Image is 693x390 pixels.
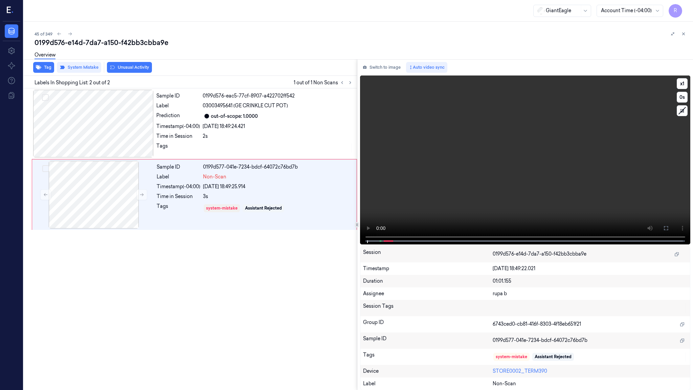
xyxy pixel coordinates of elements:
div: 0199d576-eac5-77cf-8907-a422702ff542 [203,92,353,100]
div: Prediction [156,112,200,120]
span: Non-Scan [493,380,516,387]
div: Label [157,173,200,180]
span: Non-Scan [203,173,226,180]
div: 0199d576-e14d-7da7-a150-f42bb3cbba9e [35,38,688,47]
span: 0199d577-041e-7234-bdcf-64072c76bd7b [493,337,587,344]
div: Tags [156,143,200,153]
div: 3s [203,193,353,200]
div: 01:01.155 [493,278,687,285]
div: Session Tags [363,303,493,313]
div: Sample ID [363,335,493,346]
button: 0s [677,92,688,103]
div: Session [363,249,493,260]
button: Unusual Activity [107,62,152,73]
div: Assistant Rejected [535,354,572,360]
div: STORE0002_TERM390 [493,368,687,375]
button: R [669,4,682,18]
a: Overview [35,51,55,59]
div: [DATE] 18:49:22.021 [493,265,687,272]
div: Time in Session [156,133,200,140]
button: Select row [42,165,49,172]
div: 2s [203,133,353,140]
div: Assignee [363,290,493,297]
span: 1 out of 1 Non Scans [294,79,354,87]
div: Timestamp (-04:00) [156,123,200,130]
span: 03003495641 (GE CRINKLE CUT POT) [203,102,288,109]
div: Sample ID [157,164,200,171]
span: 6743ced0-cb81-416f-8303-4f18eb651f21 [493,321,581,328]
button: Tag [33,62,54,73]
div: Timestamp (-04:00) [157,183,200,190]
div: Timestamp [363,265,493,272]
div: system-mistake [496,354,527,360]
button: Select row [42,94,49,101]
div: Assistant Rejected [245,205,282,211]
button: x1 [677,78,688,89]
div: system-mistake [206,205,238,211]
div: out-of-scope: 1.0000 [211,113,258,120]
button: Auto video sync [406,62,447,73]
button: Switch to image [360,62,403,73]
div: Device [363,368,493,375]
div: 0199d577-041e-7234-bdcf-64072c76bd7b [203,164,353,171]
span: 0199d576-e14d-7da7-a150-f42bb3cbba9e [493,251,586,258]
div: Tags [363,351,493,362]
div: Time in Session [157,193,200,200]
div: Sample ID [156,92,200,100]
div: Tags [157,203,200,214]
div: Duration [363,278,493,285]
div: rupa b [493,290,687,297]
span: 45 of 349 [35,31,52,37]
div: [DATE] 18:49:25.914 [203,183,353,190]
span: Labels In Shopping List: 2 out of 2 [35,79,110,86]
div: [DATE] 18:49:24.421 [203,123,353,130]
div: Group ID [363,319,493,330]
div: Label [363,380,493,387]
button: System Mistake [57,62,101,73]
div: Label [156,102,200,109]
